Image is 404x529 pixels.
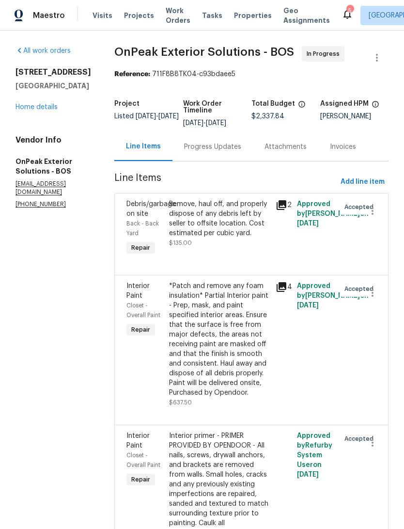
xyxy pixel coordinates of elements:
[283,6,330,25] span: Geo Assignments
[344,284,377,294] span: Accepted
[114,46,294,58] span: OnPeak Exterior Solutions - BOS
[127,243,154,253] span: Repair
[126,433,150,449] span: Interior Paint
[169,400,192,405] span: $637.50
[337,173,388,191] button: Add line item
[183,100,252,114] h5: Work Order Timeline
[126,142,161,151] div: Line Items
[169,240,192,246] span: $135.00
[114,100,140,107] h5: Project
[124,11,154,20] span: Projects
[251,113,284,120] span: $2,337.84
[126,221,159,236] span: Back - Back Yard
[169,199,270,238] div: Remove, haul off, and properly dispose of any debris left by seller to offsite location. Cost est...
[320,100,369,107] h5: Assigned HPM
[344,202,377,212] span: Accepted
[234,11,272,20] span: Properties
[16,135,91,145] h4: Vendor Info
[16,81,91,91] h5: [GEOGRAPHIC_DATA]
[297,471,319,478] span: [DATE]
[16,67,91,77] h2: [STREET_ADDRESS]
[372,100,379,113] span: The hpm assigned to this work order.
[136,113,156,120] span: [DATE]
[114,69,388,79] div: 711F8B8TK04-c93bdaee5
[93,11,112,20] span: Visits
[114,173,337,191] span: Line Items
[114,71,150,78] b: Reference:
[320,113,389,120] div: [PERSON_NAME]
[297,433,332,478] span: Approved by Refurby System User on
[16,104,58,111] a: Home details
[126,201,176,217] span: Debris/garbage on site
[16,157,91,176] h5: OnPeak Exterior Solutions - BOS
[127,325,154,335] span: Repair
[183,120,226,127] span: -
[206,120,226,127] span: [DATE]
[264,142,307,152] div: Attachments
[158,113,179,120] span: [DATE]
[136,113,179,120] span: -
[33,11,65,20] span: Maestro
[344,434,377,444] span: Accepted
[184,142,241,152] div: Progress Updates
[276,281,291,293] div: 4
[297,283,369,309] span: Approved by [PERSON_NAME] on
[297,201,369,227] span: Approved by [PERSON_NAME] on
[127,475,154,484] span: Repair
[298,100,306,113] span: The total cost of line items that have been proposed by Opendoor. This sum includes line items th...
[341,176,385,188] span: Add line item
[297,302,319,309] span: [DATE]
[307,49,343,59] span: In Progress
[169,281,270,398] div: *Patch and remove any foam insulation* Partial Interior paint - Prep, mask, and paint specified i...
[114,113,179,120] span: Listed
[202,12,222,19] span: Tasks
[183,120,203,127] span: [DATE]
[126,452,160,468] span: Closet - Overall Paint
[297,220,319,227] span: [DATE]
[166,6,190,25] span: Work Orders
[276,199,291,211] div: 2
[251,100,295,107] h5: Total Budget
[126,283,150,299] span: Interior Paint
[330,142,356,152] div: Invoices
[16,48,71,54] a: All work orders
[126,303,160,318] span: Closet - Overall Paint
[346,6,353,16] div: 5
